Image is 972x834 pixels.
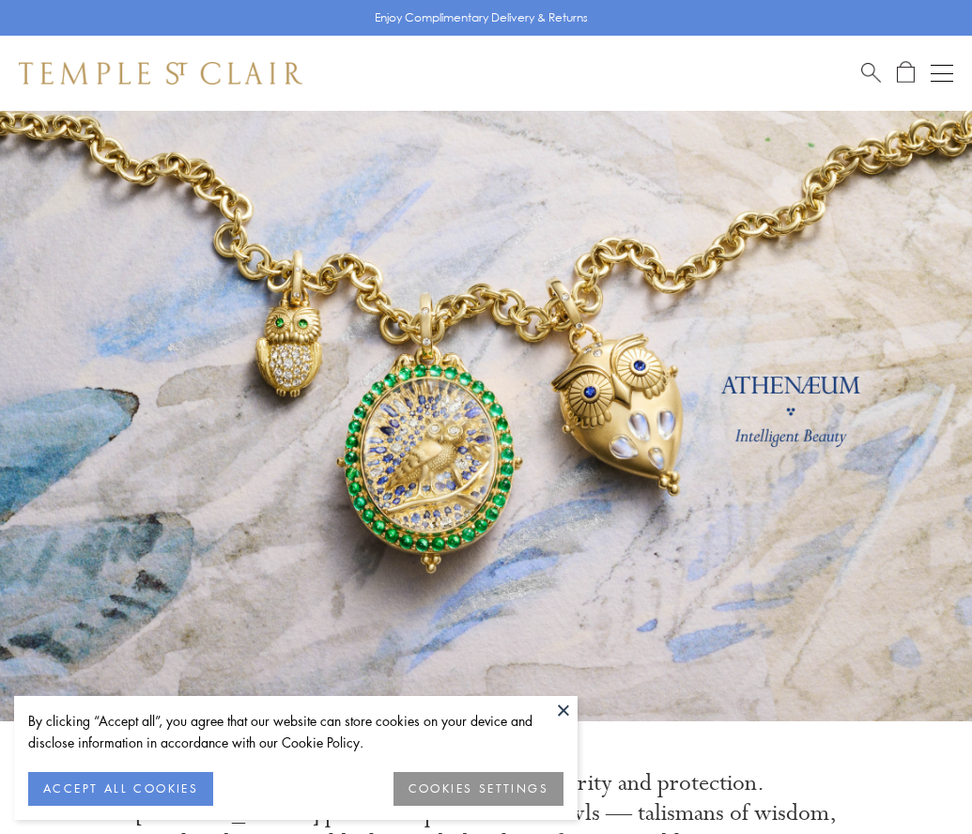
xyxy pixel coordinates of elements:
[28,772,213,806] button: ACCEPT ALL COOKIES
[931,62,953,85] button: Open navigation
[19,62,302,85] img: Temple St. Clair
[393,772,563,806] button: COOKIES SETTINGS
[28,710,563,753] div: By clicking “Accept all”, you agree that our website can store cookies on your device and disclos...
[861,61,881,85] a: Search
[375,8,588,27] p: Enjoy Complimentary Delivery & Returns
[897,61,915,85] a: Open Shopping Bag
